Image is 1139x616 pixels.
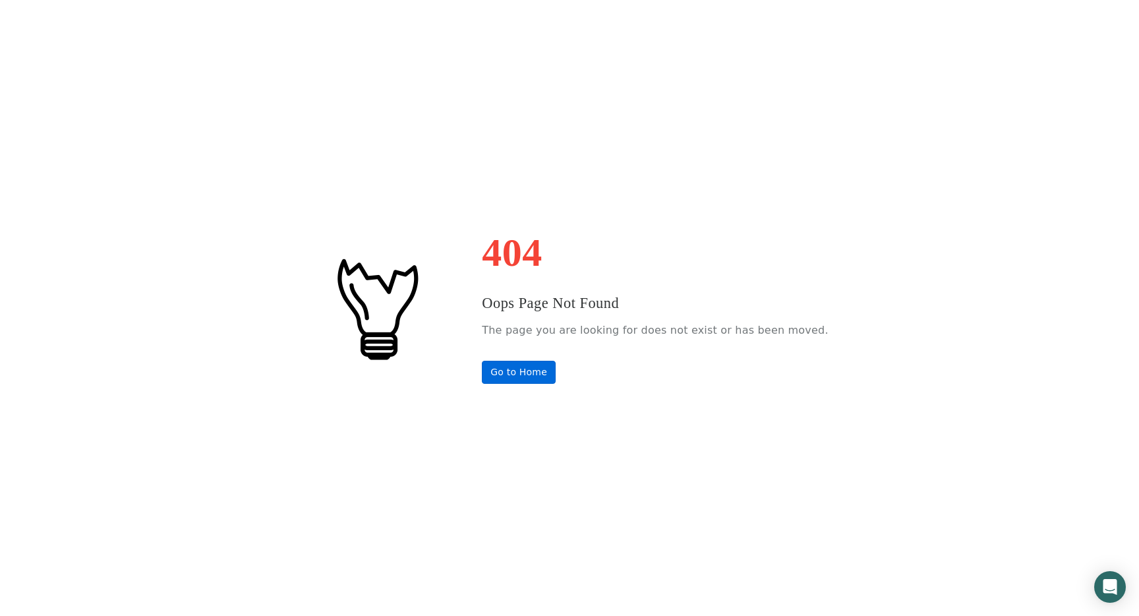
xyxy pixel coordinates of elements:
[482,361,556,384] a: Go to Home
[310,242,442,374] img: #
[482,233,828,272] h1: 404
[482,292,828,315] h3: Oops Page Not Found
[482,321,828,340] p: The page you are looking for does not exist or has been moved.
[1094,571,1126,603] div: Open Intercom Messenger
